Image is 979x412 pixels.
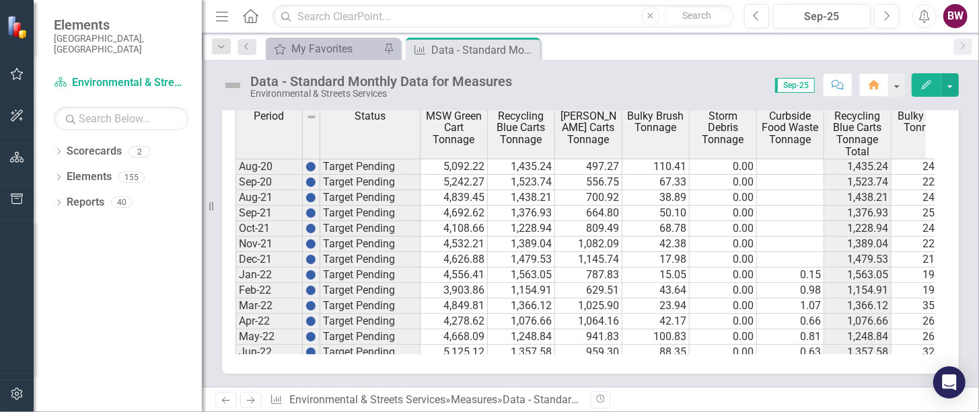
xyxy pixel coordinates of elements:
button: Sep-25 [773,4,871,28]
input: Search ClearPoint... [273,5,733,28]
td: Apr-22 [235,314,303,329]
a: Reports [67,195,104,210]
span: Recycling Blue Carts Tonnage [491,110,552,146]
td: 250.38 [892,206,959,221]
td: 0.00 [690,283,757,298]
td: 1,389.04 [488,237,555,252]
td: 68.78 [622,221,690,237]
td: 0.00 [690,175,757,190]
td: 110.41 [622,159,690,175]
td: 959.30 [555,345,622,360]
div: My Favorites [291,40,380,57]
td: Jan-22 [235,267,303,283]
td: 88.35 [622,345,690,360]
td: 1,563.05 [488,267,555,283]
td: 0.98 [757,283,824,298]
div: Environmental & Streets Services [250,89,512,99]
td: 227.72 [892,237,959,252]
td: 1.07 [757,298,824,314]
td: 43.64 [622,283,690,298]
td: 267.10 [892,329,959,345]
td: Dec-21 [235,252,303,267]
td: Nov-21 [235,237,303,252]
td: 809.49 [555,221,622,237]
td: Mar-22 [235,298,303,314]
td: 50.10 [622,206,690,221]
td: 0.00 [690,190,757,206]
td: 4,849.81 [421,298,488,314]
div: 155 [118,171,145,183]
td: 1,076.66 [488,314,555,329]
td: 0.66 [757,314,824,329]
td: 1,438.21 [824,190,892,206]
td: 0.00 [690,206,757,221]
button: Search [663,7,731,26]
td: 42.17 [622,314,690,329]
td: 3,903.86 [421,283,488,298]
td: 1,154.91 [824,283,892,298]
td: 787.83 [555,267,622,283]
small: [GEOGRAPHIC_DATA], [GEOGRAPHIC_DATA] [54,33,188,55]
div: Open Intercom Messenger [933,366,966,399]
td: 1,357.58 [824,345,892,360]
span: Sep-25 [775,78,815,93]
td: 497.27 [555,159,622,175]
a: Scorecards [67,144,122,159]
td: 556.75 [555,175,622,190]
a: Environmental & Streets Services [54,75,188,91]
img: BgCOk07PiH71IgAAAABJRU5ErkJggg== [305,239,316,249]
div: 40 [111,197,133,208]
td: 1,479.53 [824,252,892,267]
span: Bulky MSW Tonnage [894,110,955,134]
td: 941.83 [555,329,622,345]
td: 1,248.84 [824,329,892,345]
span: [PERSON_NAME] Carts Tonnage [558,110,619,146]
td: 23.94 [622,298,690,314]
td: 4,839.45 [421,190,488,206]
td: May-22 [235,329,303,345]
td: 352.80 [892,298,959,314]
span: MSW Green Cart Tonnage [423,110,484,146]
td: Aug-20 [235,159,303,175]
td: Oct-21 [235,221,303,237]
td: 1,248.84 [488,329,555,345]
td: 4,278.62 [421,314,488,329]
td: 190.85 [892,283,959,298]
span: Period [254,110,285,122]
td: 5,125.12 [421,345,488,360]
td: 1,479.53 [488,252,555,267]
td: 664.80 [555,206,622,221]
a: Measures [451,393,497,406]
td: 194.46 [892,267,959,283]
span: Status [355,110,386,122]
td: 67.33 [622,175,690,190]
span: Search [682,10,711,21]
td: 1,435.24 [824,159,892,175]
td: 1,145.74 [555,252,622,267]
td: Target Pending [320,206,421,221]
img: BgCOk07PiH71IgAAAABJRU5ErkJggg== [305,254,316,265]
div: Data - Standard Monthly Data for Measures [431,42,537,58]
img: BgCOk07PiH71IgAAAABJRU5ErkJggg== [305,285,316,296]
td: 0.00 [690,159,757,175]
td: 5,242.27 [421,175,488,190]
td: 0.00 [690,314,757,329]
td: Sep-20 [235,175,303,190]
td: 0.00 [690,345,757,360]
span: Storm Debris Tonnage [692,110,754,146]
td: 4,626.88 [421,252,488,267]
td: 1,025.90 [555,298,622,314]
img: BgCOk07PiH71IgAAAABJRU5ErkJggg== [305,208,316,218]
button: BW [943,4,968,28]
td: 1,228.94 [488,221,555,237]
td: 212.21 [892,252,959,267]
td: 17.98 [622,252,690,267]
td: 1,154.91 [488,283,555,298]
td: 4,532.21 [421,237,488,252]
td: 241.53 [892,221,959,237]
td: Sep-21 [235,206,303,221]
td: 1,076.66 [824,314,892,329]
td: 1,389.04 [824,237,892,252]
td: 0.00 [690,267,757,283]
